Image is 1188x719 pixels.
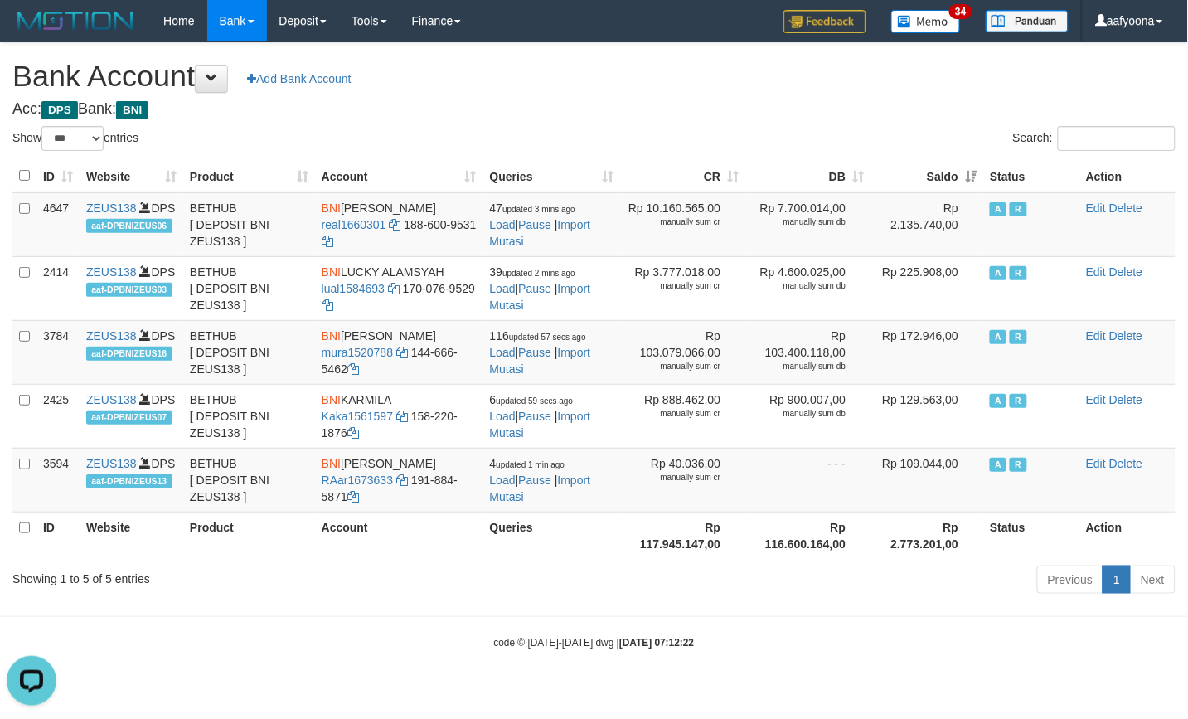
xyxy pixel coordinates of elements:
th: Rp 116.600.164,00 [745,512,870,559]
td: 2425 [36,384,80,448]
a: Pause [518,474,551,487]
th: Product [183,512,315,559]
span: | | [490,329,591,376]
td: DPS [80,256,183,320]
td: KARMILA 158-220-1876 [315,384,483,448]
th: Website [80,512,183,559]
a: Load [490,346,516,359]
a: Edit [1086,329,1106,342]
a: Copy 1446665462 to clipboard [347,362,359,376]
span: Running [1010,330,1026,344]
td: Rp 109.044,00 [870,448,983,512]
td: Rp 4.600.025,00 [745,256,870,320]
td: 4647 [36,192,80,257]
th: Queries: activate to sort column ascending [483,160,621,192]
a: Edit [1086,457,1106,470]
img: MOTION_logo.png [12,8,138,33]
th: Account: activate to sort column ascending [315,160,483,192]
td: 3784 [36,320,80,384]
td: Rp 888.462,00 [620,384,745,448]
a: Pause [518,218,551,231]
span: BNI [116,101,148,119]
th: Action [1079,512,1176,559]
td: Rp 7.700.014,00 [745,192,870,257]
a: Copy lual1584693 to clipboard [388,282,400,295]
a: Kaka1561597 [322,410,393,423]
a: Load [490,474,516,487]
a: lual1584693 [322,282,385,295]
td: Rp 3.777.018,00 [620,256,745,320]
div: Showing 1 to 5 of 5 entries [12,564,482,587]
div: manually sum cr [627,361,720,372]
th: Rp 117.945.147,00 [620,512,745,559]
a: Copy 1582201876 to clipboard [347,426,359,440]
div: manually sum cr [627,408,720,420]
a: Delete [1109,265,1142,279]
td: BETHUB [ DEPOSIT BNI ZEUS138 ] [183,192,315,257]
span: Active [990,266,1006,280]
td: - - - [745,448,870,512]
td: Rp 172.946,00 [870,320,983,384]
td: [PERSON_NAME] 191-884-5871 [315,448,483,512]
span: Running [1010,266,1026,280]
a: Load [490,218,516,231]
td: BETHUB [ DEPOSIT BNI ZEUS138 ] [183,448,315,512]
span: BNI [322,393,341,406]
span: aaf-DPBNIZEUS07 [86,411,172,425]
span: 47 [490,202,575,215]
td: [PERSON_NAME] 188-600-9531 [315,192,483,257]
th: DB: activate to sort column ascending [745,160,870,192]
span: aaf-DPBNIZEUS03 [86,283,172,297]
span: updated 2 mins ago [502,269,575,278]
a: Pause [518,346,551,359]
a: Add Bank Account [236,65,361,93]
a: Import Mutasi [490,410,591,440]
span: BNI [322,265,341,279]
span: 6 [490,393,574,406]
span: | | [490,202,591,248]
button: Open LiveChat chat widget [7,7,56,56]
span: aaf-DPBNIZEUS16 [86,347,172,361]
div: manually sum db [752,280,846,292]
div: manually sum db [752,361,846,372]
a: Edit [1086,265,1106,279]
th: Status [983,160,1079,192]
span: Active [990,458,1006,472]
a: Delete [1109,393,1142,406]
span: | | [490,457,591,503]
a: Copy mura1520788 to clipboard [396,346,408,359]
a: Pause [518,282,551,295]
a: Previous [1037,566,1103,594]
a: Load [490,282,516,295]
span: BNI [322,329,341,342]
a: Import Mutasi [490,282,591,312]
a: ZEUS138 [86,265,137,279]
small: code © [DATE]-[DATE] dwg | [494,637,695,649]
td: Rp 103.079.066,00 [620,320,745,384]
td: DPS [80,384,183,448]
a: Edit [1086,202,1106,215]
span: Running [1010,458,1026,472]
th: Status [983,512,1079,559]
div: manually sum cr [627,280,720,292]
img: Button%20Memo.svg [891,10,961,33]
a: Import Mutasi [490,474,591,503]
img: Feedback.jpg [783,10,866,33]
th: Account [315,512,483,559]
label: Show entries [12,126,138,151]
span: DPS [41,101,78,119]
td: Rp 10.160.565,00 [620,192,745,257]
span: 39 [490,265,575,279]
a: Copy 1886009531 to clipboard [322,235,333,248]
a: Edit [1086,393,1106,406]
a: ZEUS138 [86,202,137,215]
th: ID [36,512,80,559]
a: Copy RAar1673633 to clipboard [396,474,408,487]
th: ID: activate to sort column ascending [36,160,80,192]
a: Next [1130,566,1176,594]
select: Showentries [41,126,104,151]
h4: Acc: Bank: [12,101,1176,118]
span: updated 1 min ago [496,460,565,469]
span: 34 [949,4,972,19]
span: | | [490,393,591,440]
